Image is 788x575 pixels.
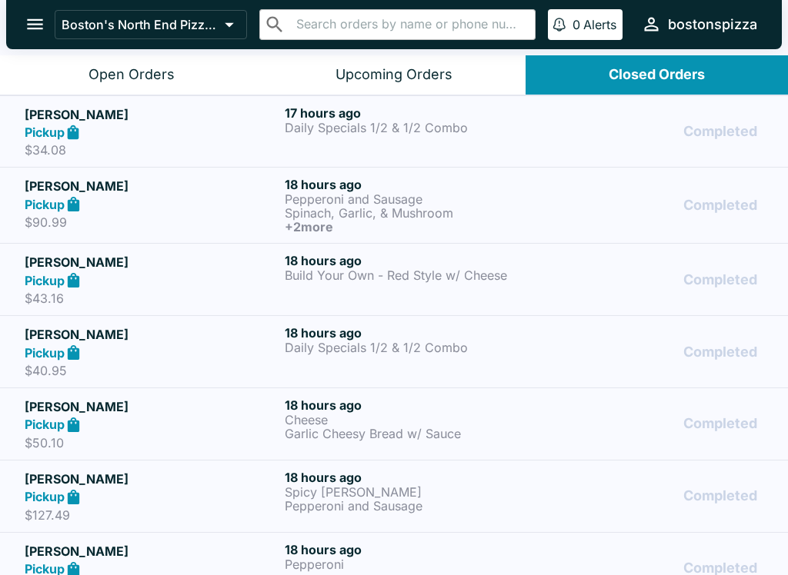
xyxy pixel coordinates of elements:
strong: Pickup [25,345,65,361]
p: $34.08 [25,142,279,158]
p: Spinach, Garlic, & Mushroom [285,206,539,220]
div: Upcoming Orders [336,66,452,84]
p: Daily Specials 1/2 & 1/2 Combo [285,121,539,135]
p: Build Your Own - Red Style w/ Cheese [285,268,539,282]
h5: [PERSON_NAME] [25,105,279,124]
p: Garlic Cheesy Bread w/ Sauce [285,427,539,440]
h6: 17 hours ago [285,105,539,121]
strong: Pickup [25,489,65,504]
p: Boston's North End Pizza Bakery [62,17,219,32]
strong: Pickup [25,273,65,288]
strong: Pickup [25,417,65,432]
h6: + 2 more [285,220,539,234]
button: open drawer [15,5,55,44]
p: Pepperoni and Sausage [285,192,539,206]
p: Alerts [583,17,616,32]
h6: 18 hours ago [285,397,539,413]
h5: [PERSON_NAME] [25,397,279,416]
p: Pepperoni [285,557,539,571]
strong: Pickup [25,197,65,212]
div: bostonspizza [668,15,757,34]
h5: [PERSON_NAME] [25,177,279,195]
h5: [PERSON_NAME] [25,470,279,488]
button: bostonspizza [635,8,763,41]
h5: [PERSON_NAME] [25,325,279,344]
div: Closed Orders [609,66,705,84]
h5: [PERSON_NAME] [25,253,279,271]
input: Search orders by name or phone number [292,14,529,35]
h6: 18 hours ago [285,470,539,485]
h5: [PERSON_NAME] [25,542,279,560]
p: $50.10 [25,435,279,450]
p: $127.49 [25,507,279,523]
p: $40.95 [25,363,279,378]
h6: 18 hours ago [285,542,539,557]
p: Cheese [285,413,539,427]
p: Pepperoni and Sausage [285,499,539,513]
button: Boston's North End Pizza Bakery [55,10,247,39]
h6: 18 hours ago [285,177,539,192]
p: Spicy [PERSON_NAME] [285,485,539,499]
h6: 18 hours ago [285,253,539,268]
strong: Pickup [25,125,65,140]
p: 0 [573,17,580,32]
p: $90.99 [25,214,279,230]
p: Daily Specials 1/2 & 1/2 Combo [285,341,539,354]
p: $43.16 [25,291,279,306]
h6: 18 hours ago [285,325,539,341]
div: Open Orders [88,66,175,84]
